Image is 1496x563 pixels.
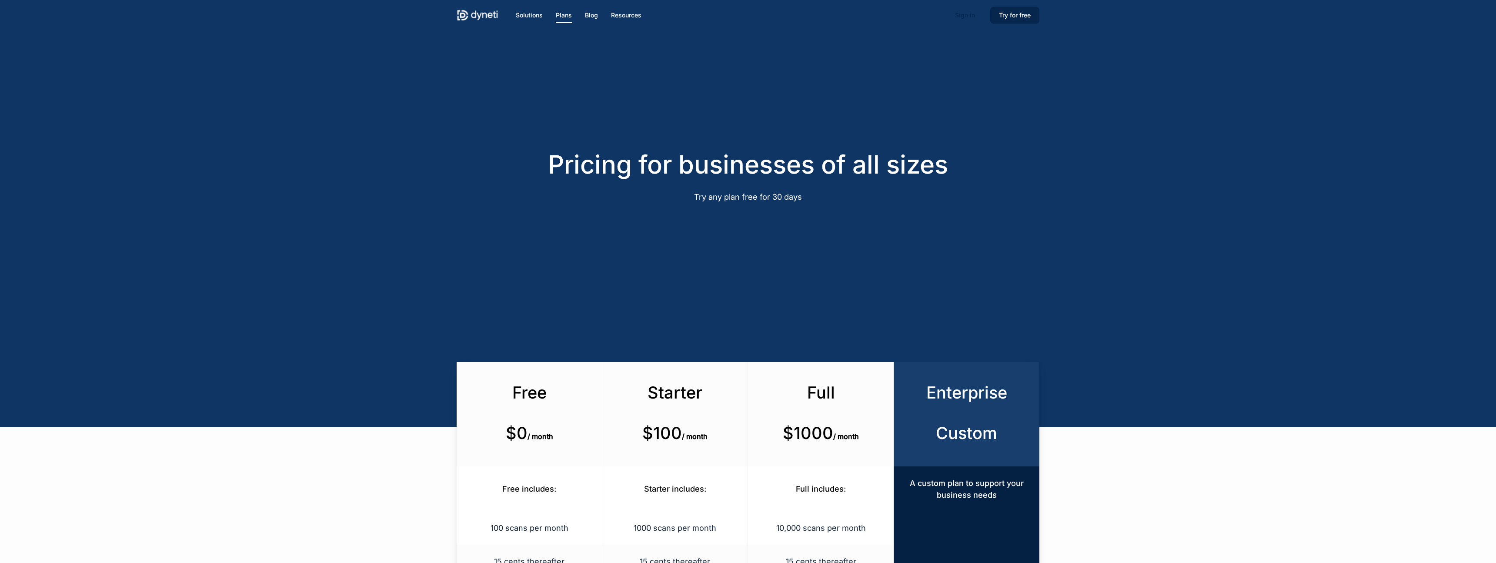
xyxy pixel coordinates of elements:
span: Free includes: [502,484,556,493]
b: $0 [506,423,528,443]
h2: Pricing for businesses of all sizes [457,150,1039,179]
span: / month [682,432,708,441]
a: Blog [585,10,598,20]
h3: Custom [910,423,1023,443]
a: Sign in [946,8,984,22]
span: Solutions [516,11,543,19]
h3: Enterprise [910,382,1023,402]
span: Full [807,382,835,402]
span: / month [528,432,553,441]
span: Plans [556,11,572,19]
span: Sign in [955,11,975,19]
span: Starter [648,382,702,402]
span: / month [833,432,859,441]
span: Try for free [999,11,1031,19]
p: 100 scans per month [467,522,591,534]
p: 1000 scans per month [613,522,737,534]
span: Resources [611,11,641,19]
span: Full includes: [796,484,846,493]
b: $1000 [783,423,833,443]
span: Free [512,382,547,402]
span: Blog [585,11,598,19]
span: Try any plan free for 30 days [694,192,802,201]
a: Plans [556,10,572,20]
p: 10,000 scans per month [759,522,883,534]
a: Resources [611,10,641,20]
a: Try for free [990,10,1039,20]
b: $100 [642,423,682,443]
a: Solutions [516,10,543,20]
span: Starter includes: [644,484,706,493]
span: A custom plan to support your business needs [910,479,1024,499]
